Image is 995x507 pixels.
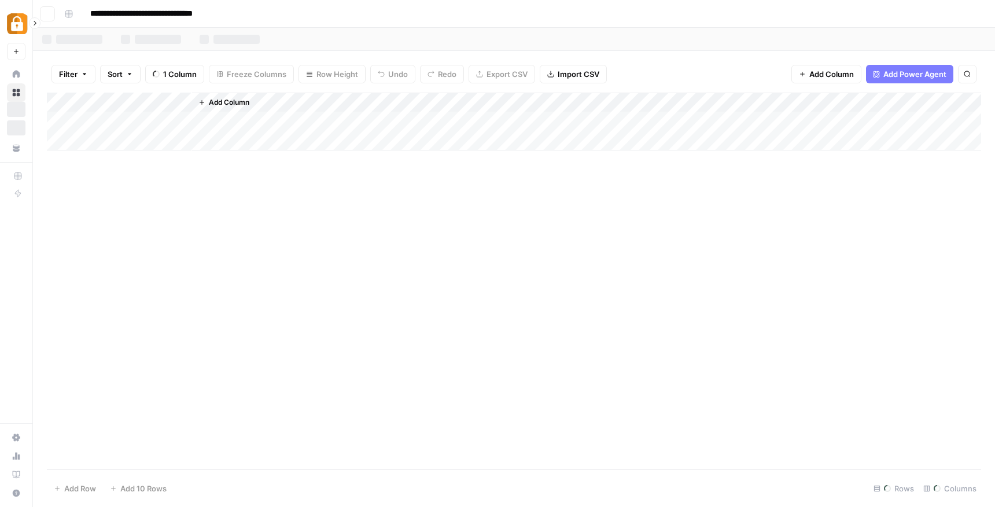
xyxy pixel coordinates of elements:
span: Redo [438,68,456,80]
button: Export CSV [469,65,535,83]
a: Learning Hub [7,465,25,484]
button: Add Column [791,65,861,83]
a: Usage [7,447,25,465]
a: Your Data [7,139,25,157]
button: 1 Column [145,65,204,83]
a: Home [7,65,25,83]
span: Import CSV [558,68,599,80]
span: Sort [108,68,123,80]
div: Rows [869,479,919,498]
button: Redo [420,65,464,83]
button: Help + Support [7,484,25,502]
img: Adzz Logo [7,13,28,34]
div: Columns [919,479,981,498]
button: Add Row [47,479,103,498]
a: Settings [7,428,25,447]
span: Filter [59,68,78,80]
button: Row Height [298,65,366,83]
span: Row Height [316,68,358,80]
span: Add 10 Rows [120,483,167,494]
button: Workspace: Adzz [7,9,25,38]
button: Add Column [194,95,254,110]
button: Filter [51,65,95,83]
span: Export CSV [487,68,528,80]
span: Undo [388,68,408,80]
span: Add Power Agent [883,68,946,80]
button: Sort [100,65,141,83]
span: Add Column [809,68,854,80]
span: Add Row [64,483,96,494]
button: Freeze Columns [209,65,294,83]
span: 1 Column [163,68,197,80]
button: Add Power Agent [866,65,953,83]
span: Add Column [209,97,249,108]
button: Add 10 Rows [103,479,174,498]
span: Freeze Columns [227,68,286,80]
a: Browse [7,83,25,102]
button: Undo [370,65,415,83]
button: Import CSV [540,65,607,83]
